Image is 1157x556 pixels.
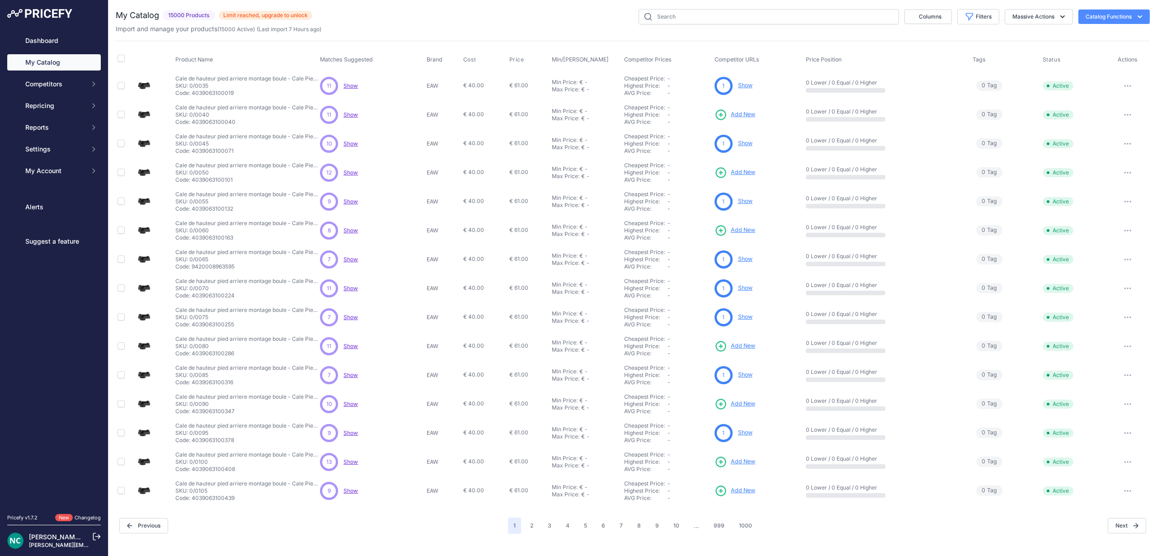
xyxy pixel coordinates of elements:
div: Max Price: [552,231,579,238]
span: Active [1043,139,1073,148]
a: Add New [715,166,755,179]
div: Min Price: [552,252,578,259]
a: Show [343,314,358,320]
span: 8 [328,226,331,235]
button: Go to page 9 [650,518,664,534]
span: 1 [722,255,724,264]
span: Matches Suggested [320,56,373,63]
a: Show [738,429,753,436]
span: - [668,263,670,270]
span: - [668,220,670,226]
p: Code: 4039063100071 [175,147,320,155]
div: - [585,202,589,209]
a: Cheapest Price: [624,306,665,313]
span: Product Name [175,56,213,63]
p: SKU: 0/0055 [175,198,320,205]
div: Max Price: [552,173,579,180]
span: Tag [976,283,1002,293]
span: Brand [427,56,442,63]
div: - [585,231,589,238]
a: Show [343,82,358,89]
span: Show [343,140,358,147]
p: Code: 4039063100101 [175,176,320,184]
p: Import and manage your products [116,24,321,33]
span: Active [1043,197,1073,206]
button: My Account [7,163,101,179]
span: Add New [731,457,755,466]
span: 11 [327,284,331,292]
span: € 61.00 [509,82,528,89]
span: Reports [25,123,85,132]
p: SKU: 0/0065 [175,256,320,263]
div: Highest Price: [624,82,668,90]
div: € [581,259,585,267]
button: Go to page 5 [578,518,593,534]
span: 0 [982,168,985,177]
span: € 61.00 [509,140,528,146]
div: Highest Price: [624,169,668,176]
div: Max Price: [552,259,579,267]
span: 7 [328,255,331,264]
span: Actions [1118,56,1138,63]
a: Show [738,198,753,204]
img: Pricefy Logo [7,9,72,18]
span: Settings [25,145,85,154]
p: Code: 4039063100040 [175,118,320,126]
p: Cale de hauteur pied arriere montage boule - Cale Pied Arriere BH 4 [175,104,320,111]
span: Active [1043,110,1073,119]
span: - [668,90,670,96]
a: Cheapest Price: [624,278,665,284]
p: 0 Lower / 0 Equal / 0 Higher [806,224,964,231]
button: Columns [904,9,952,24]
a: Show [738,140,753,146]
span: Tag [976,225,1002,236]
span: Price [509,56,524,63]
span: Active [1043,168,1073,177]
span: Tags [973,56,986,63]
span: - [668,285,670,292]
p: EAW [427,140,460,147]
a: Show [343,256,358,263]
div: € [579,194,583,202]
span: - [668,169,670,176]
p: Cale de hauteur pied arriere montage boule - Cale Pied Arriere BH 5 [175,162,320,169]
div: AVG Price: [624,90,668,97]
span: 11 [327,111,331,119]
a: Show [343,198,358,205]
div: Highest Price: [624,256,668,263]
span: - [668,133,670,140]
div: Min Price: [552,165,578,173]
a: Show [738,313,753,320]
a: Show [343,372,358,378]
div: Min Price: [552,79,578,86]
span: Tag [976,196,1002,207]
div: - [583,165,588,173]
span: 0 [982,110,985,119]
div: € [579,223,583,231]
a: Suggest a feature [7,233,101,250]
button: Filters [957,9,999,24]
p: 0 Lower / 0 Equal / 0 Higher [806,108,964,115]
button: Massive Actions [1005,9,1073,24]
button: Competitors [7,76,101,92]
p: Cale de hauteur pied arriere montage boule - Cale Pied Arriere BH 6 [175,220,320,227]
a: Show [738,255,753,262]
span: € 40.00 [463,226,484,233]
span: Competitor URLs [715,56,759,63]
div: € [579,108,583,115]
p: SKU: 0/0050 [175,169,320,176]
div: - [585,259,589,267]
span: Min/[PERSON_NAME] [552,56,609,63]
span: - [668,147,670,154]
div: Max Price: [552,86,579,93]
a: Show [738,371,753,378]
span: ( ) [217,26,255,33]
p: EAW [427,169,460,176]
span: Active [1043,255,1073,264]
span: Show [343,111,358,118]
a: Cheapest Price: [624,133,665,140]
p: 0 Lower / 0 Equal / 0 Higher [806,195,964,202]
p: Cale de hauteur pied arriere montage boule - Cale Pied Arriere BH 4.5 [175,133,320,140]
button: Go to page 2 [525,518,539,534]
span: Active [1043,226,1073,235]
